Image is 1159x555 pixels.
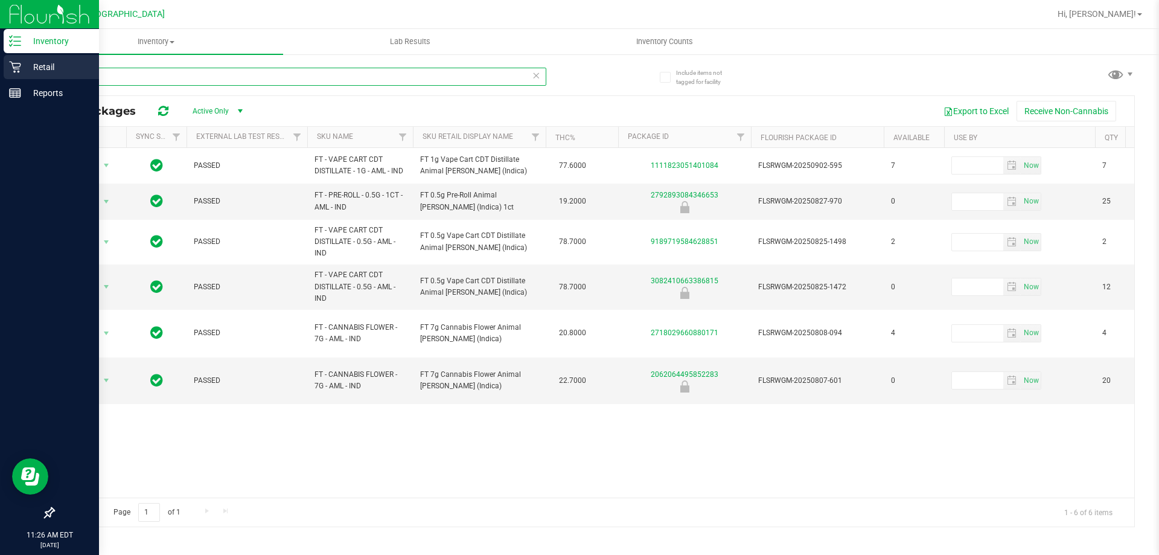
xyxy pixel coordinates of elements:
[12,458,48,495] iframe: Resource center
[314,369,406,392] span: FT - CANNABIS FLOWER - 7G - AML - IND
[99,325,114,342] span: select
[9,35,21,47] inline-svg: Inventory
[138,503,160,522] input: 1
[314,225,406,260] span: FT - VAPE CART CDT DISTILLATE - 0.5G - AML - IND
[936,101,1017,121] button: Export to Excel
[99,234,114,251] span: select
[553,233,592,251] span: 78.7000
[1102,327,1148,339] span: 4
[651,277,718,285] a: 3082410663386815
[1058,9,1136,19] span: Hi, [PERSON_NAME]!
[1102,375,1148,387] span: 20
[758,236,876,248] span: FLSRWGM-20250825-1498
[150,278,163,295] span: In Sync
[1055,503,1122,521] span: 1 - 6 of 6 items
[1003,234,1021,251] span: select
[150,372,163,389] span: In Sync
[761,133,837,142] a: Flourish Package ID
[21,34,94,48] p: Inventory
[420,322,538,345] span: FT 7g Cannabis Flower Animal [PERSON_NAME] (Indica)
[1021,157,1041,174] span: select
[1003,372,1021,389] span: select
[82,9,165,19] span: [GEOGRAPHIC_DATA]
[676,68,736,86] span: Include items not tagged for facility
[63,104,148,118] span: All Packages
[553,278,592,296] span: 78.7000
[731,127,751,147] a: Filter
[1021,233,1041,251] span: Set Current date
[194,281,300,293] span: PASSED
[891,160,937,172] span: 7
[616,287,753,299] div: Newly Received
[620,36,709,47] span: Inventory Counts
[194,236,300,248] span: PASSED
[891,327,937,339] span: 4
[150,324,163,341] span: In Sync
[893,133,930,142] a: Available
[526,127,546,147] a: Filter
[420,275,538,298] span: FT 0.5g Vape Cart CDT Distillate Animal [PERSON_NAME] (Indica)
[194,160,300,172] span: PASSED
[9,87,21,99] inline-svg: Reports
[420,190,538,213] span: FT 0.5g Pre-Roll Animal [PERSON_NAME] (Indica) 1ct
[1021,234,1041,251] span: select
[1017,101,1116,121] button: Receive Non-Cannabis
[1021,325,1041,342] span: select
[196,132,291,141] a: External Lab Test Result
[1003,278,1021,295] span: select
[1021,324,1041,342] span: Set Current date
[1102,160,1148,172] span: 7
[314,322,406,345] span: FT - CANNABIS FLOWER - 7G - AML - IND
[891,196,937,207] span: 0
[758,375,876,387] span: FLSRWGM-20250807-601
[283,29,537,54] a: Lab Results
[616,201,753,213] div: Newly Received
[1003,325,1021,342] span: select
[1003,193,1021,210] span: select
[532,68,540,83] span: Clear
[287,127,307,147] a: Filter
[1105,133,1118,142] a: Qty
[651,329,718,337] a: 2718029660880171
[420,369,538,392] span: FT 7g Cannabis Flower Animal [PERSON_NAME] (Indica)
[103,503,190,522] span: Page of 1
[136,132,182,141] a: Sync Status
[317,132,353,141] a: SKU Name
[1021,278,1041,296] span: Set Current date
[954,133,977,142] a: Use By
[1003,157,1021,174] span: select
[99,372,114,389] span: select
[5,541,94,550] p: [DATE]
[758,281,876,293] span: FLSRWGM-20250825-1472
[99,278,114,295] span: select
[1021,157,1041,175] span: Set Current date
[651,161,718,170] a: 1111823051401084
[423,132,513,141] a: Sku Retail Display Name
[758,160,876,172] span: FLSRWGM-20250902-595
[314,190,406,213] span: FT - PRE-ROLL - 0.5G - 1CT - AML - IND
[29,29,283,54] a: Inventory
[374,36,447,47] span: Lab Results
[194,375,300,387] span: PASSED
[1021,372,1041,389] span: select
[21,60,94,74] p: Retail
[891,281,937,293] span: 0
[555,133,575,142] a: THC%
[194,196,300,207] span: PASSED
[758,196,876,207] span: FLSRWGM-20250827-970
[1021,372,1041,390] span: Set Current date
[628,132,669,141] a: Package ID
[553,372,592,390] span: 22.7000
[651,191,718,199] a: 2792893084346653
[420,154,538,177] span: FT 1g Vape Cart CDT Distillate Animal [PERSON_NAME] (Indica)
[53,68,546,86] input: Search Package ID, Item Name, SKU, Lot or Part Number...
[553,157,592,175] span: 77.6000
[99,157,114,174] span: select
[1021,193,1041,210] span: select
[314,269,406,304] span: FT - VAPE CART CDT DISTILLATE - 0.5G - AML - IND
[537,29,791,54] a: Inventory Counts
[1021,193,1041,210] span: Set Current date
[758,327,876,339] span: FLSRWGM-20250808-094
[651,237,718,246] a: 9189719584628851
[150,233,163,250] span: In Sync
